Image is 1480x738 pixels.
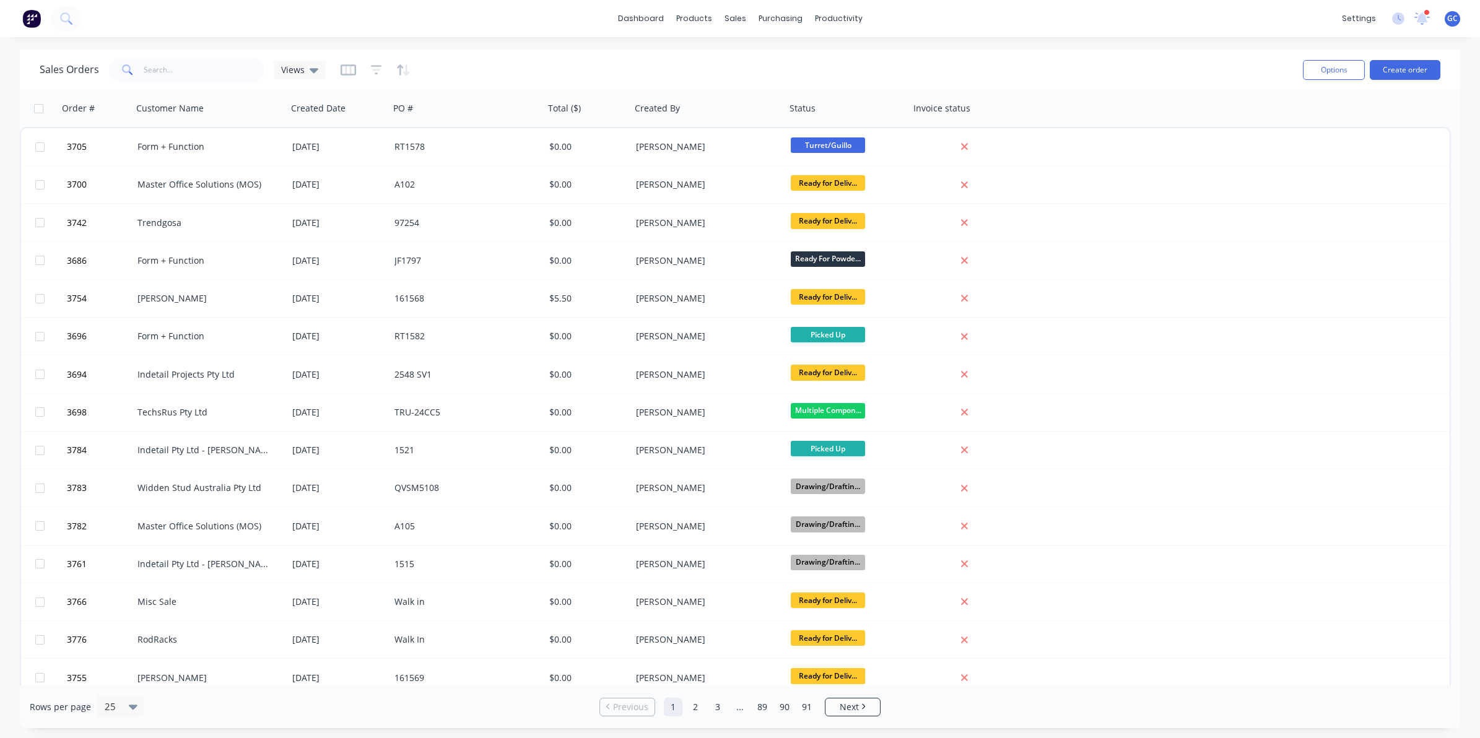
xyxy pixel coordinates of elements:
a: Page 3 [708,698,727,716]
div: TechsRus Pty Ltd [137,406,275,419]
a: dashboard [612,9,670,28]
div: purchasing [752,9,809,28]
div: settings [1336,9,1382,28]
button: 3754 [63,280,137,317]
div: [PERSON_NAME] [137,292,275,305]
div: Invoice status [913,102,970,115]
button: 3782 [63,508,137,545]
button: 3700 [63,166,137,203]
button: Create order [1370,60,1440,80]
div: Walk in [394,596,532,608]
div: Master Office Solutions (MOS) [137,520,275,532]
button: 3761 [63,545,137,583]
span: Ready for Deliv... [791,213,865,228]
div: 1515 [394,558,532,570]
div: productivity [809,9,869,28]
span: 3776 [67,633,87,646]
button: 3742 [63,204,137,241]
span: Turret/Guillo [791,137,865,153]
span: Multiple Compon... [791,403,865,419]
div: Master Office Solutions (MOS) [137,178,275,191]
div: [DATE] [292,672,385,684]
span: 3705 [67,141,87,153]
div: [PERSON_NAME] [636,292,773,305]
span: GC [1447,13,1458,24]
div: $0.00 [549,558,622,570]
div: [DATE] [292,368,385,381]
div: Walk In [394,633,532,646]
button: 3698 [63,394,137,431]
div: [DATE] [292,254,385,267]
span: Ready For Powde... [791,251,865,267]
div: JF1797 [394,254,532,267]
span: 3700 [67,178,87,191]
div: [DATE] [292,178,385,191]
div: [PERSON_NAME] [137,672,275,684]
span: 3696 [67,330,87,342]
div: Indetail Pty Ltd - [PERSON_NAME] [137,444,275,456]
button: Options [1303,60,1365,80]
div: RodRacks [137,633,275,646]
span: Ready for Deliv... [791,365,865,380]
button: 3783 [63,469,137,506]
div: Customer Name [136,102,204,115]
div: 161569 [394,672,532,684]
div: Misc Sale [137,596,275,608]
a: Page 89 [753,698,772,716]
div: $0.00 [549,444,622,456]
div: [PERSON_NAME] [636,217,773,229]
div: Form + Function [137,330,275,342]
div: $0.00 [549,141,622,153]
a: Jump forward [731,698,749,716]
div: [PERSON_NAME] [636,558,773,570]
div: [DATE] [292,444,385,456]
div: [PERSON_NAME] [636,406,773,419]
span: Ready for Deliv... [791,630,865,646]
a: Page 91 [798,698,816,716]
div: 161568 [394,292,532,305]
div: [PERSON_NAME] [636,254,773,267]
button: 3705 [63,128,137,165]
span: Drawing/Draftin... [791,516,865,532]
div: [DATE] [292,406,385,419]
a: Page 90 [775,698,794,716]
div: [PERSON_NAME] [636,444,773,456]
div: $0.00 [549,633,622,646]
span: Drawing/Draftin... [791,555,865,570]
div: [PERSON_NAME] [636,368,773,381]
div: [DATE] [292,141,385,153]
span: 3782 [67,520,87,532]
div: [DATE] [292,217,385,229]
div: Trendgosa [137,217,275,229]
span: 3742 [67,217,87,229]
a: Next page [825,701,880,713]
div: 97254 [394,217,532,229]
div: Indetail Projects Pty Ltd [137,368,275,381]
span: 3694 [67,368,87,381]
div: $0.00 [549,217,622,229]
button: 3755 [63,659,137,697]
a: Page 1 is your current page [664,698,682,716]
div: products [670,9,718,28]
div: $0.00 [549,520,622,532]
span: 3766 [67,596,87,608]
div: A105 [394,520,532,532]
div: Widden Stud Australia Pty Ltd [137,482,275,494]
div: [DATE] [292,596,385,608]
div: [DATE] [292,482,385,494]
div: [PERSON_NAME] [636,633,773,646]
div: [DATE] [292,292,385,305]
span: Picked Up [791,441,865,456]
img: Factory [22,9,41,28]
button: 3766 [63,583,137,620]
ul: Pagination [594,698,886,716]
div: Total ($) [548,102,581,115]
span: Ready for Deliv... [791,175,865,191]
span: Ready for Deliv... [791,289,865,305]
div: [DATE] [292,330,385,342]
button: 3686 [63,242,137,279]
div: $0.00 [549,254,622,267]
span: Next [840,701,859,713]
div: 2548 SV1 [394,368,532,381]
div: [DATE] [292,633,385,646]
